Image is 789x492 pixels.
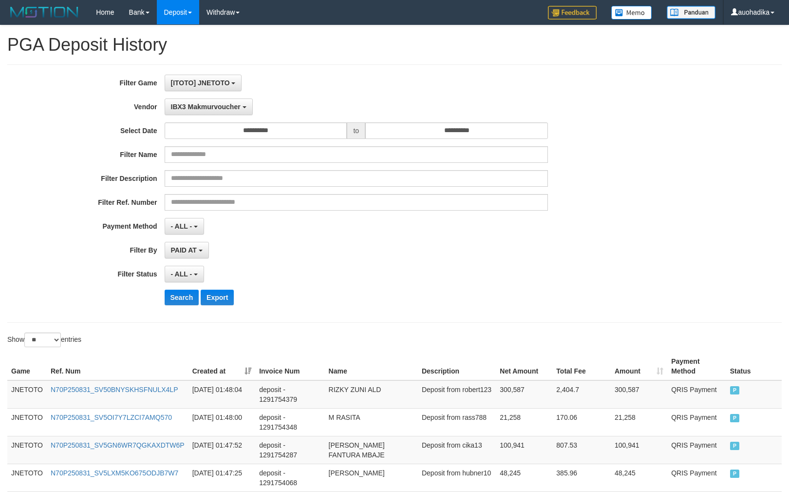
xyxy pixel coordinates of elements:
[552,436,611,464] td: 807.53
[7,333,81,347] label: Show entries
[325,353,418,380] th: Name
[496,464,552,492] td: 48,245
[188,436,255,464] td: [DATE] 01:47:52
[47,353,188,380] th: Ref. Num
[7,35,782,55] h1: PGA Deposit History
[51,441,185,449] a: N70P250831_SV5GN6WR7QGKAXDTW6P
[730,442,740,450] span: PAID
[165,290,199,305] button: Search
[7,436,47,464] td: JNETOTO
[611,436,667,464] td: 100,941
[171,222,192,230] span: - ALL -
[51,469,178,477] a: N70P250831_SV5LXM5KO675ODJB7W7
[255,353,324,380] th: Invoice Num
[165,218,204,235] button: - ALL -
[611,6,652,20] img: Button%20Memo.svg
[552,464,611,492] td: 385.96
[730,470,740,478] span: PAID
[51,386,178,394] a: N70P250831_SV50BNYSKHSFNULX4LP
[611,464,667,492] td: 48,245
[611,380,667,409] td: 300,587
[552,353,611,380] th: Total Fee
[667,436,726,464] td: QRIS Payment
[7,353,47,380] th: Game
[201,290,234,305] button: Export
[496,408,552,436] td: 21,258
[171,79,230,87] span: [ITOTO] JNETOTO
[611,353,667,380] th: Amount: activate to sort column ascending
[730,386,740,394] span: PAID
[165,75,242,91] button: [ITOTO] JNETOTO
[496,353,552,380] th: Net Amount
[165,98,253,115] button: IBX3 Makmurvoucher
[548,6,597,20] img: Feedback.jpg
[418,380,496,409] td: Deposit from robert123
[730,414,740,422] span: PAID
[496,380,552,409] td: 300,587
[7,380,47,409] td: JNETOTO
[7,5,81,20] img: MOTION_logo.png
[418,464,496,492] td: Deposit from hubner10
[51,413,172,421] a: N70P250831_SV5OI7Y7LZCI7AMQ570
[188,380,255,409] td: [DATE] 01:48:04
[418,436,496,464] td: Deposit from cika13
[24,333,61,347] select: Showentries
[611,408,667,436] td: 21,258
[7,408,47,436] td: JNETOTO
[188,353,255,380] th: Created at: activate to sort column ascending
[496,436,552,464] td: 100,941
[165,242,209,258] button: PAID AT
[165,266,204,282] button: - ALL -
[667,408,726,436] td: QRIS Payment
[255,464,324,492] td: deposit - 1291754068
[188,464,255,492] td: [DATE] 01:47:25
[171,270,192,278] span: - ALL -
[418,353,496,380] th: Description
[325,380,418,409] td: RIZKY ZUNI ALD
[325,436,418,464] td: [PERSON_NAME] FANTURA MBAJE
[325,408,418,436] td: M RASITA
[188,408,255,436] td: [DATE] 01:48:00
[667,6,715,19] img: panduan.png
[667,464,726,492] td: QRIS Payment
[552,408,611,436] td: 170.06
[418,408,496,436] td: Deposit from rass788
[726,353,782,380] th: Status
[347,122,365,139] span: to
[171,246,197,254] span: PAID AT
[255,436,324,464] td: deposit - 1291754287
[667,380,726,409] td: QRIS Payment
[171,103,241,111] span: IBX3 Makmurvoucher
[552,380,611,409] td: 2,404.7
[255,380,324,409] td: deposit - 1291754379
[325,464,418,492] td: [PERSON_NAME]
[667,353,726,380] th: Payment Method
[255,408,324,436] td: deposit - 1291754348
